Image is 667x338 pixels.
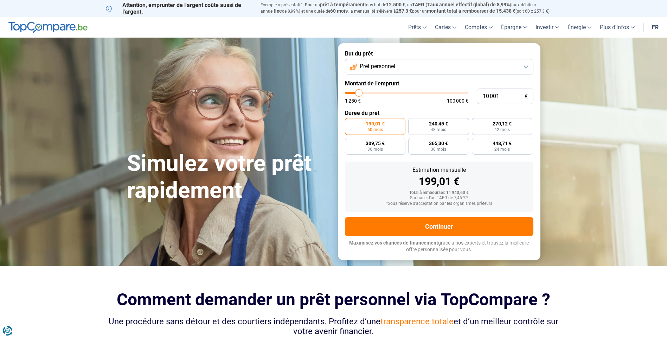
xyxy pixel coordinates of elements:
div: 199,01 € [351,176,528,187]
span: 257,3 € [396,8,412,14]
a: Épargne [497,17,531,38]
span: 309,75 € [366,141,385,146]
button: Continuer [345,217,533,236]
div: Total à rembourser: 11 940,60 € [351,190,528,195]
span: fixe [274,8,282,14]
h1: Simulez votre prêt rapidement [127,150,329,204]
a: Plus d'infos [596,17,639,38]
button: Prêt personnel [345,59,533,74]
span: 448,71 € [493,141,512,146]
span: 30 mois [431,147,446,151]
span: transparence totale [380,317,454,326]
span: 60 mois [330,8,348,14]
span: 12.500 € [386,2,405,7]
span: 1 250 € [345,98,361,103]
a: fr [648,17,663,38]
span: € [525,93,528,99]
a: Énergie [563,17,596,38]
p: Attention, emprunter de l'argent coûte aussi de l'argent. [106,2,252,15]
span: Prêt personnel [360,63,395,70]
a: Comptes [461,17,497,38]
span: 60 mois [367,128,383,132]
a: Cartes [431,17,461,38]
span: 199,01 € [366,121,385,126]
img: TopCompare [8,22,88,33]
span: montant total à rembourser de 15.438 € [427,8,515,14]
a: Investir [531,17,563,38]
h2: Comment demander un prêt personnel via TopCompare ? [106,290,562,309]
span: 48 mois [431,128,446,132]
p: Exemple représentatif : Pour un tous but de , un (taux débiteur annuel de 8,99%) et une durée de ... [261,2,562,14]
span: 36 mois [367,147,383,151]
div: *Sous réserve d'acceptation par les organismes prêteurs [351,201,528,206]
span: 365,30 € [429,141,448,146]
div: Estimation mensuelle [351,167,528,173]
p: grâce à nos experts et trouvez la meilleure offre personnalisée pour vous. [345,240,533,253]
div: Une procédure sans détour et des courtiers indépendants. Profitez d’une et d’un meilleur contrôle... [106,317,562,337]
span: 42 mois [494,128,510,132]
label: Montant de l'emprunt [345,80,533,87]
a: Prêts [404,17,431,38]
label: Durée du prêt [345,110,533,116]
div: Sur base d'un TAEG de 7,45 %* [351,196,528,201]
span: 100 000 € [447,98,468,103]
span: 240,45 € [429,121,448,126]
span: 24 mois [494,147,510,151]
span: 270,12 € [493,121,512,126]
label: But du prêt [345,50,533,57]
span: prêt à tempérament [320,2,365,7]
span: TAEG (Taux annuel effectif global) de 8,99% [412,2,510,7]
span: Maximisez vos chances de financement [349,240,438,246]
